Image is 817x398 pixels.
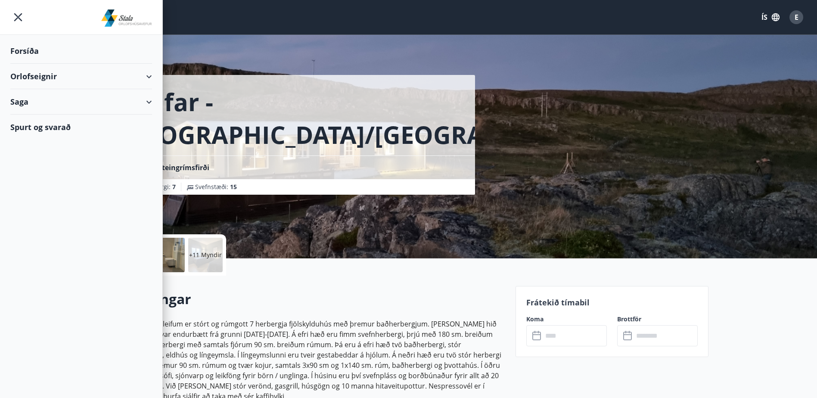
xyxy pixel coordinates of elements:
[130,163,209,172] span: Kleifar í Steingrímsfirði
[617,315,698,323] label: Brottför
[172,183,176,191] span: 7
[10,38,152,64] div: Forsíða
[10,64,152,89] div: Orlofseignir
[119,85,620,151] h1: Kleifar - [GEOGRAPHIC_DATA]/[GEOGRAPHIC_DATA]
[795,12,798,22] span: E
[10,115,152,140] div: Spurt og svarað
[230,183,237,191] span: 15
[195,183,237,191] span: Svefnstæði :
[786,7,807,28] button: E
[526,297,698,308] p: Frátekið tímabil
[189,251,222,259] p: +11 Myndir
[10,9,26,25] button: menu
[101,9,152,27] img: union_logo
[109,289,505,308] h2: Upplýsingar
[10,89,152,115] div: Saga
[526,315,607,323] label: Koma
[757,9,784,25] button: ÍS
